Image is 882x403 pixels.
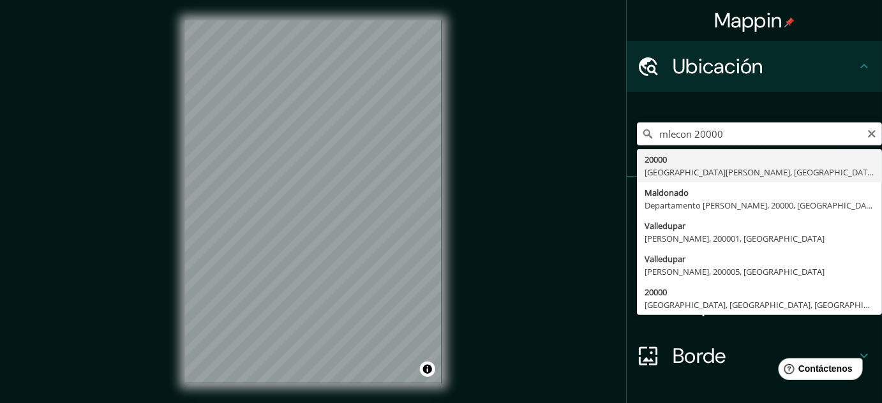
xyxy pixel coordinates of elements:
font: [PERSON_NAME], 200005, [GEOGRAPHIC_DATA] [645,266,825,277]
font: Mappin [714,7,782,34]
font: Maldonado [645,187,689,198]
button: Activar o desactivar atribución [420,362,435,377]
div: Ubicación [627,41,882,92]
font: Ubicación [673,53,763,80]
input: Elige tu ciudad o zona [637,122,882,145]
font: Valledupar [645,220,685,231]
img: pin-icon.png [784,17,795,27]
div: Disposición [627,279,882,330]
font: Borde [673,342,726,369]
div: Patas [627,177,882,228]
div: Estilo [627,228,882,279]
font: [PERSON_NAME], 200001, [GEOGRAPHIC_DATA] [645,233,825,244]
font: 20000 [645,286,667,298]
font: Departamento [PERSON_NAME], 20000, [GEOGRAPHIC_DATA] [645,200,878,211]
button: Claro [867,127,877,139]
font: Valledupar [645,253,685,265]
div: Borde [627,330,882,381]
font: 20000 [645,154,667,165]
canvas: Mapa [185,20,442,383]
iframe: Lanzador de widgets de ayuda [768,353,868,389]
